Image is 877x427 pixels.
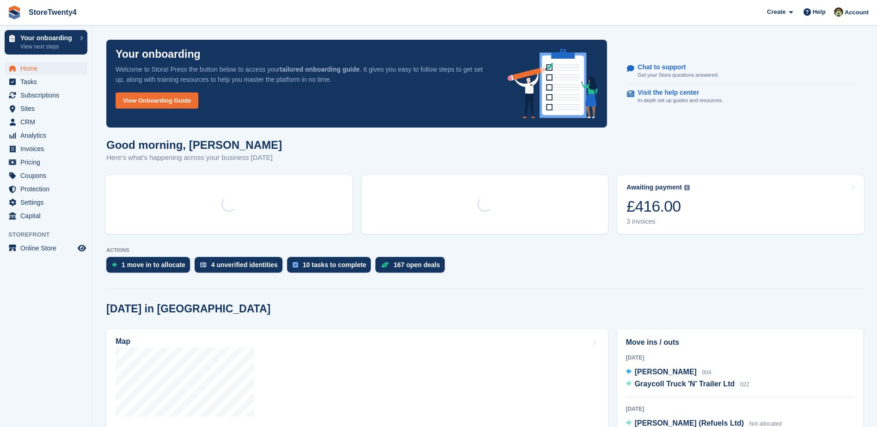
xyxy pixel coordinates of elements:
h1: Good morning, [PERSON_NAME] [106,139,282,151]
div: 4 unverified identities [211,261,278,268]
div: 1 move in to allocate [122,261,185,268]
a: View Onboarding Guide [116,92,198,109]
div: [DATE] [626,405,854,413]
img: verify_identity-adf6edd0f0f0b5bbfe63781bf79b02c33cf7c696d77639b501bdc392416b5a36.svg [200,262,207,268]
a: Chat to support Get your Stora questions answered. [627,59,854,84]
a: menu [5,129,87,142]
span: Coupons [20,169,76,182]
a: Your onboarding View next steps [5,30,87,55]
span: 004 [702,369,711,376]
img: onboarding-info-6c161a55d2c0e0a8cae90662b2fe09162a5109e8cc188191df67fb4f79e88e88.svg [508,49,598,118]
a: menu [5,102,87,115]
h2: Map [116,337,130,346]
span: Capital [20,209,76,222]
p: In-depth set up guides and resources. [638,97,723,104]
div: 3 invoices [626,218,690,226]
a: [PERSON_NAME] 004 [626,366,711,378]
p: Your onboarding [20,35,75,41]
a: menu [5,62,87,75]
p: Get your Stora questions answered. [638,71,718,79]
span: Not allocated [749,421,782,427]
a: Preview store [76,243,87,254]
p: Welcome to Stora! Press the button below to access your . It gives you easy to follow steps to ge... [116,64,493,85]
span: [PERSON_NAME] (Refuels Ltd) [635,419,744,427]
img: deal-1b604bf984904fb50ccaf53a9ad4b4a5d6e5aea283cecdc64d6e3604feb123c2.svg [381,262,389,268]
img: Lee Hanlon [834,7,843,17]
p: Your onboarding [116,49,201,60]
span: Create [767,7,785,17]
p: Visit the help center [638,89,716,97]
a: 167 open deals [375,257,449,277]
span: Invoices [20,142,76,155]
span: Settings [20,196,76,209]
a: 4 unverified identities [195,257,287,277]
span: Graycoll Truck 'N' Trailer Ltd [635,380,735,388]
a: menu [5,116,87,128]
span: Storefront [8,230,92,239]
span: Account [845,8,869,17]
p: Chat to support [638,63,711,71]
p: Here's what's happening across your business [DATE] [106,152,282,163]
h2: Move ins / outs [626,337,854,348]
a: menu [5,156,87,169]
a: menu [5,242,87,255]
a: menu [5,196,87,209]
div: £416.00 [626,197,690,216]
img: stora-icon-8386f47178a22dfd0bd8f6a31ec36ba5ce8667c1dd55bd0f319d3a0aa187defe.svg [7,6,21,19]
a: menu [5,209,87,222]
a: menu [5,183,87,195]
span: Sites [20,102,76,115]
div: Awaiting payment [626,183,682,191]
a: menu [5,89,87,102]
span: Analytics [20,129,76,142]
span: Tasks [20,75,76,88]
span: Home [20,62,76,75]
a: Awaiting payment £416.00 3 invoices [617,175,864,234]
img: move_ins_to_allocate_icon-fdf77a2bb77ea45bf5b3d319d69a93e2d87916cf1d5bf7949dd705db3b84f3ca.svg [112,262,117,268]
a: StoreTwenty4 [25,5,80,20]
a: Visit the help center In-depth set up guides and resources. [627,84,854,109]
span: Subscriptions [20,89,76,102]
a: menu [5,142,87,155]
span: 022 [740,381,749,388]
div: [DATE] [626,354,854,362]
a: menu [5,169,87,182]
a: 10 tasks to complete [287,257,376,277]
p: View next steps [20,43,75,51]
div: 10 tasks to complete [303,261,367,268]
a: menu [5,75,87,88]
a: 1 move in to allocate [106,257,195,277]
img: icon-info-grey-7440780725fd019a000dd9b08b2336e03edf1995a4989e88bcd33f0948082b44.svg [684,185,690,190]
span: Online Store [20,242,76,255]
div: 167 open deals [393,261,440,268]
span: Help [813,7,826,17]
span: [PERSON_NAME] [635,368,697,376]
a: Graycoll Truck 'N' Trailer Ltd 022 [626,378,749,390]
strong: tailored onboarding guide [280,66,360,73]
p: ACTIONS [106,247,863,253]
span: Protection [20,183,76,195]
span: CRM [20,116,76,128]
span: Pricing [20,156,76,169]
img: task-75834270c22a3079a89374b754ae025e5fb1db73e45f91037f5363f120a921f8.svg [293,262,298,268]
h2: [DATE] in [GEOGRAPHIC_DATA] [106,303,270,315]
